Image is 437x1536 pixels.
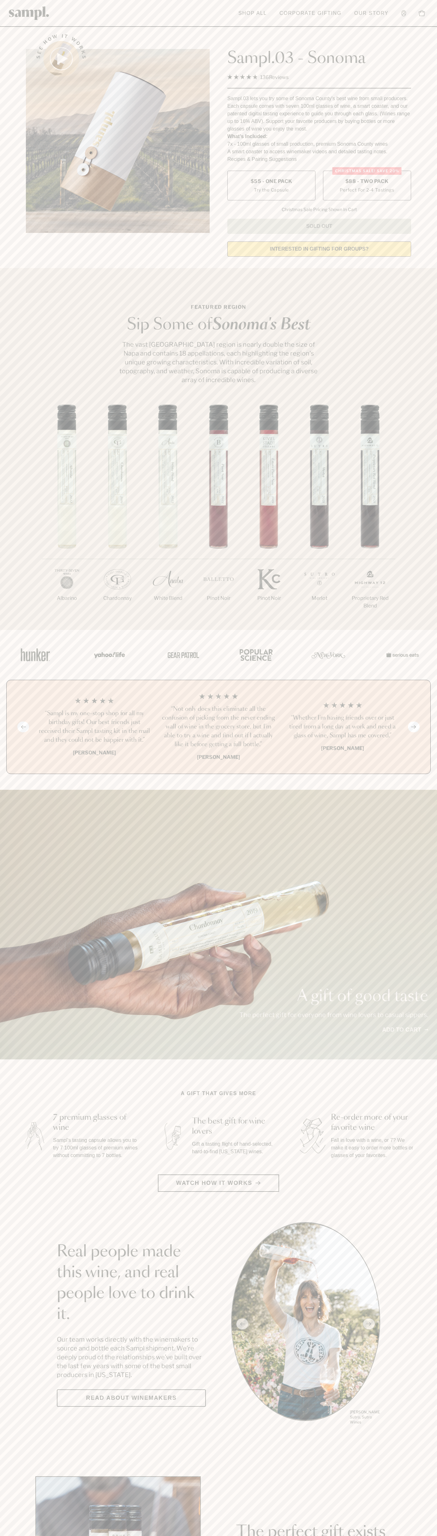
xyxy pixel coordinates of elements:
[236,641,274,668] img: Artboard_4_28b4d326-c26e-48f9-9c80-911f17d6414e_x450.png
[192,1140,278,1155] p: Gift a tasting flight of hand-selected, hard-to-find [US_STATE] wines.
[239,1010,428,1019] p: The perfect gift for everyone from wine lovers to casual sippers.
[294,594,345,602] p: Merlot
[16,641,54,668] img: Artboard_1_c8cd28af-0030-4af1-819c-248e302c7f06_x450.png
[17,722,29,732] button: Previous slide
[57,1335,206,1379] p: Our team works directly with the winemakers to source and bottle each Sampl shipment. We’re deepl...
[53,1112,139,1133] h3: 7 premium glasses of wine
[276,6,345,20] a: Corporate Gifting
[42,594,92,602] p: Albarino
[309,641,347,668] img: Artboard_3_0b291449-6e8c-4d07-b2c2-3f3601a19cd1_x450.png
[244,594,294,602] p: Pinot Noir
[92,594,143,602] p: Chardonnay
[143,594,193,602] p: White Blend
[350,1410,380,1425] p: [PERSON_NAME] Sutro, Sutro Wines
[227,140,411,148] li: 7x - 100ml glasses of small production, premium Sonoma County wines
[235,6,270,20] a: Shop All
[57,1241,206,1325] h2: Real people made this wine, and real people love to drink it.
[227,49,411,68] h1: Sampl.03 - Sonoma
[227,219,411,234] button: Sold Out
[53,1137,139,1159] p: Sampl's tasting capsule allows you to try 7 100ml glasses of premium wines without committing to ...
[44,41,79,76] button: See how it works
[90,641,128,668] img: Artboard_6_04f9a106-072f-468a-bdd7-f11783b05722_x450.png
[227,155,411,163] li: Recipes & Pairing Suggestions
[331,1137,417,1159] p: Fall in love with a wine, or 7? We make it easy to order more bottles or glasses of your favorites.
[331,1112,417,1133] h3: Re-order more of your favorite wine
[192,1116,278,1137] h3: The best gift for wine lovers
[163,641,201,668] img: Artboard_5_7fdae55a-36fd-43f7-8bfd-f74a06a2878e_x450.png
[158,1174,279,1192] button: Watch how it works
[117,303,320,311] p: Featured Region
[38,693,152,761] li: 1 / 4
[345,594,395,610] p: Proprietary Red Blend
[321,745,364,751] b: [PERSON_NAME]
[340,186,394,193] small: Perfect For 2-4 Tastings
[254,186,289,193] small: Try the Capsule
[351,6,392,20] a: Our Story
[244,405,294,622] li: 5 / 7
[345,178,389,185] span: $88 - Two Pack
[260,74,269,80] span: 136
[162,693,276,761] li: 2 / 4
[227,95,411,133] div: Sampl.03 lets you try some of Sonoma County's best wine from small producers. Each capsule comes ...
[73,750,116,756] b: [PERSON_NAME]
[251,178,292,185] span: $55 - One Pack
[231,1222,380,1426] div: slide 1
[193,405,244,622] li: 4 / 7
[408,722,420,732] button: Next slide
[212,317,310,332] em: Sonoma's Best
[193,594,244,602] p: Pinot Noir
[278,207,360,212] li: Christmas Sale Pricing Shown In Cart
[269,74,289,80] span: Reviews
[345,405,395,630] li: 7 / 7
[38,709,152,745] h3: “Sampl is my one-stop shop for all my birthday gifts! Our best friends just received their Sampl ...
[57,1389,206,1407] a: Read about Winemakers
[162,705,276,749] h3: “Not only does this eliminate all the confusion of picking from the never ending wall of wine in ...
[26,49,210,233] img: Sampl.03 - Sonoma
[227,241,411,257] a: interested in gifting for groups?
[382,1026,428,1034] a: Add to cart
[117,317,320,332] h2: Sip Some of
[117,340,320,384] p: The vast [GEOGRAPHIC_DATA] region is nearly double the size of Napa and contains 18 appellations,...
[9,6,49,20] img: Sampl logo
[285,693,399,761] li: 3 / 4
[285,714,399,740] h3: “Whether I'm having friends over or just tired from a long day at work and need a glass of wine, ...
[227,148,411,155] li: A smart coaster to access winemaker videos and detailed tasting notes.
[227,134,267,139] strong: What’s Included:
[227,73,289,82] div: 136Reviews
[332,167,402,175] div: Christmas SALE! Save 20%
[294,405,345,622] li: 6 / 7
[383,641,421,668] img: Artboard_7_5b34974b-f019-449e-91fb-745f8d0877ee_x450.png
[197,754,240,760] b: [PERSON_NAME]
[181,1090,256,1097] h2: A gift that gives more
[92,405,143,622] li: 2 / 7
[42,405,92,622] li: 1 / 7
[239,989,428,1004] p: A gift of good taste
[143,405,193,622] li: 3 / 7
[231,1222,380,1426] ul: carousel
